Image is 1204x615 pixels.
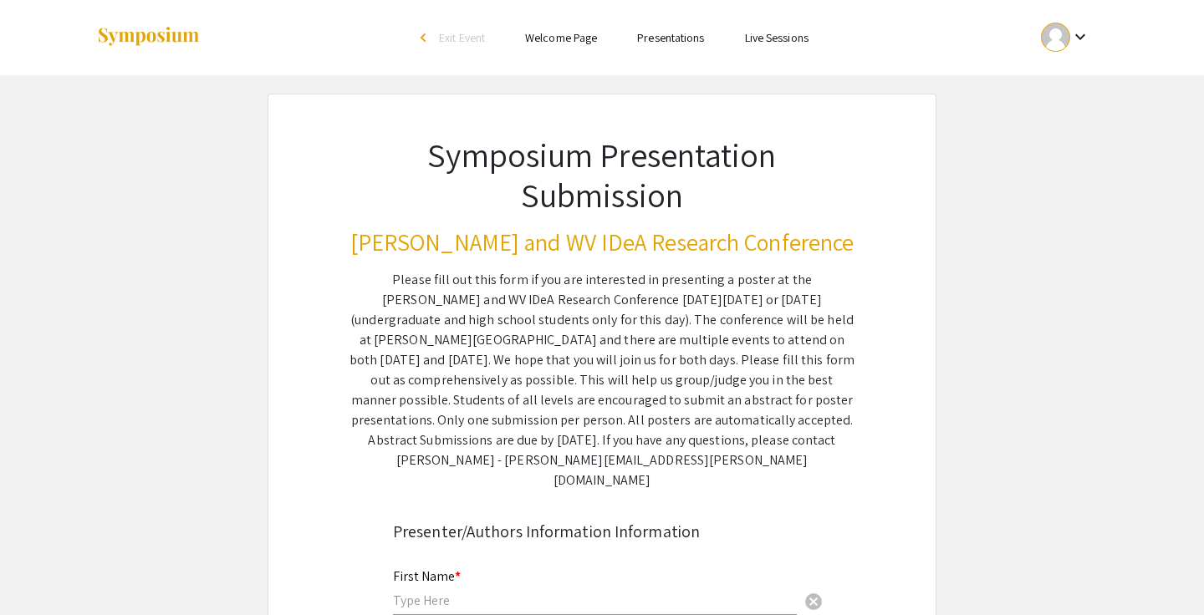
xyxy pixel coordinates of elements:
a: Live Sessions [745,30,809,45]
span: cancel [804,592,824,612]
div: arrow_back_ios [421,33,431,43]
h3: [PERSON_NAME] and WV IDeA Research Conference [349,228,855,257]
div: Please fill out this form if you are interested in presenting a poster at the [PERSON_NAME] and W... [349,270,855,490]
input: Type Here [393,592,797,609]
img: Symposium by ForagerOne [96,26,201,48]
h1: Symposium Presentation Submission [349,135,855,215]
mat-label: First Name [393,567,461,585]
a: Presentations [637,30,704,45]
a: Welcome Page [525,30,597,45]
div: Presenter/Authors Information Information [393,519,811,544]
mat-icon: Expand account dropdown [1070,27,1090,47]
span: Exit Event [439,30,485,45]
iframe: Chat [13,540,71,602]
button: Expand account dropdown [1023,18,1108,56]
